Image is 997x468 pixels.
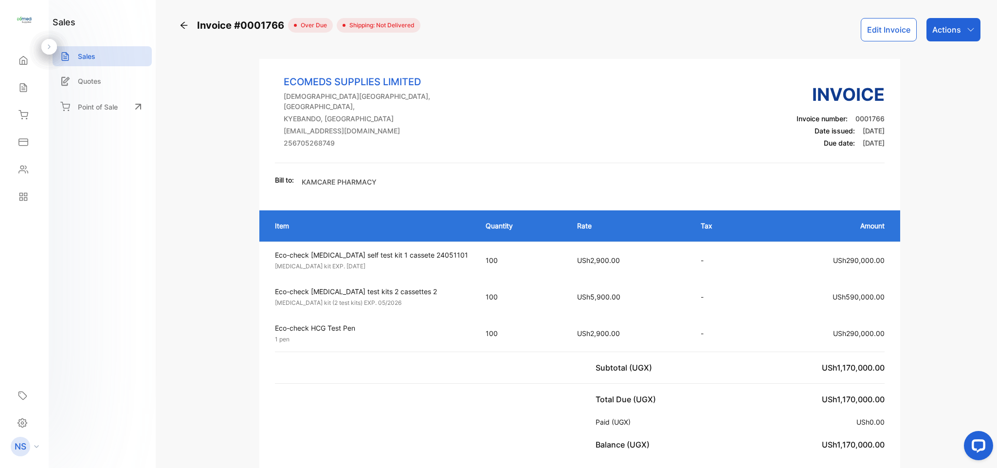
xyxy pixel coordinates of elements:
[275,250,468,260] p: Eco-check [MEDICAL_DATA] self test kit 1 cassete 24051101
[956,427,997,468] iframe: LiveChat chat widget
[797,81,885,108] h3: Invoice
[284,138,471,148] p: 256705268749
[596,362,656,374] p: Subtotal (UGX)
[701,328,743,338] p: -
[197,18,288,33] span: Invoice #0001766
[53,46,152,66] a: Sales
[822,363,885,373] span: USh1,170,000.00
[275,335,468,344] p: 1 pen
[822,394,885,404] span: USh1,170,000.00
[863,139,885,147] span: [DATE]
[284,126,471,136] p: [EMAIL_ADDRESS][DOMAIN_NAME]
[275,221,466,231] p: Item
[78,102,118,112] p: Point of Sale
[302,177,377,187] p: KAMCARE PHARMACY
[577,293,620,301] span: USh5,900.00
[486,221,558,231] p: Quantity
[762,221,885,231] p: Amount
[78,76,101,86] p: Quotes
[856,418,885,426] span: USh0.00
[701,221,743,231] p: Tax
[833,293,885,301] span: USh590,000.00
[797,114,848,123] span: Invoice number:
[53,96,152,117] a: Point of Sale
[284,75,471,89] p: ECOMEDS SUPPLIES LIMITED
[486,292,558,302] p: 100
[275,286,468,297] p: Eco-check [MEDICAL_DATA] test kits 2 cassettes 2
[275,175,294,185] p: Bill to:
[15,440,26,453] p: NS
[815,127,855,135] span: Date issued:
[596,393,660,405] p: Total Due (UGX)
[577,221,681,231] p: Rate
[861,18,917,41] button: Edit Invoice
[53,71,152,91] a: Quotes
[863,127,885,135] span: [DATE]
[596,439,653,450] p: Balance (UGX)
[926,18,980,41] button: Actions
[284,91,471,112] p: [DEMOGRAPHIC_DATA][GEOGRAPHIC_DATA], [GEOGRAPHIC_DATA],
[932,24,961,36] p: Actions
[824,139,855,147] span: Due date:
[833,329,885,337] span: USh290,000.00
[486,328,558,338] p: 100
[17,13,32,27] img: logo
[577,329,620,337] span: USh2,900.00
[855,114,885,123] span: 0001766
[833,256,885,264] span: USh290,000.00
[275,323,468,333] p: Eco-check HCG Test Pen
[297,21,327,30] span: over due
[78,51,95,61] p: Sales
[345,21,415,30] span: Shipping: Not Delivered
[701,292,743,302] p: -
[275,299,468,307] p: [MEDICAL_DATA] kit (2 test kits) EXP. 05/2026
[596,417,634,427] p: Paid (UGX)
[577,256,620,264] span: USh2,900.00
[486,255,558,265] p: 100
[53,16,75,29] h1: sales
[701,255,743,265] p: -
[822,440,885,449] span: USh1,170,000.00
[284,113,471,124] p: KYEBANDO, [GEOGRAPHIC_DATA]
[275,262,468,271] p: [MEDICAL_DATA] kit EXP. [DATE]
